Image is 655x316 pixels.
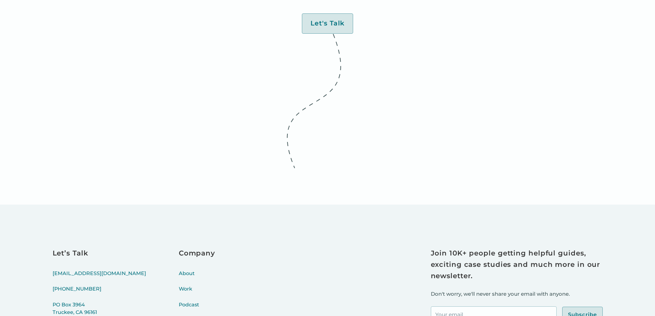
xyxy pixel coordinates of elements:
h3: Join 10K+ people getting helpful guides, exciting case studies and much more in our newsletter. [431,248,603,282]
p: Don't worry, we'll never share your email with anyone. [431,290,603,298]
h3: Let’s Talk [53,248,146,259]
div: Let's Talk [310,19,345,28]
a: [EMAIL_ADDRESS][DOMAIN_NAME] [53,270,146,286]
a: Let's Talk [302,13,353,34]
a: [PHONE_NUMBER] [53,285,146,301]
h3: Company [179,248,215,259]
a: About [179,270,215,286]
a: Work [179,285,215,301]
